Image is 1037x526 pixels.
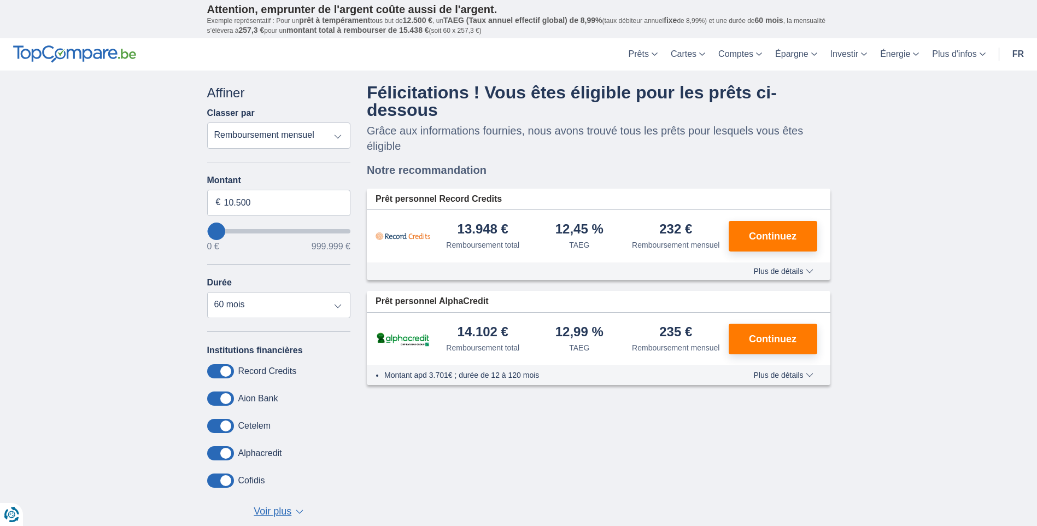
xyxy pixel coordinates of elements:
[376,223,430,250] img: pret personnel Record Credits
[446,342,519,353] div: Remboursement total
[632,342,719,353] div: Remboursement mensuel
[753,267,813,275] span: Plus de détails
[238,366,297,376] label: Record Credits
[207,84,351,102] div: Affiner
[729,221,817,252] button: Continuez
[874,38,925,71] a: Énergie
[753,371,813,379] span: Plus de détails
[238,476,265,486] label: Cofidis
[207,3,830,16] p: Attention, emprunter de l'argent coûte aussi de l'argent.
[299,16,370,25] span: prêt à tempérament
[632,239,719,250] div: Remboursement mensuel
[729,324,817,354] button: Continuez
[1006,38,1030,71] a: fr
[569,239,589,250] div: TAEG
[569,342,589,353] div: TAEG
[207,346,303,355] label: Institutions financières
[207,242,219,251] span: 0 €
[207,229,351,233] input: wantToBorrow
[250,504,307,519] button: Voir plus ▼
[659,325,692,340] div: 235 €
[367,84,830,119] h4: Félicitations ! Vous êtes éligible pour les prêts ci-dessous
[745,267,821,276] button: Plus de détails
[376,331,430,348] img: pret personnel AlphaCredit
[443,16,602,25] span: TAEG (Taux annuel effectif global) de 8,99%
[555,223,604,237] div: 12,45 %
[446,239,519,250] div: Remboursement total
[755,16,783,25] span: 60 mois
[664,38,712,71] a: Cartes
[254,505,291,519] span: Voir plus
[745,371,821,379] button: Plus de détails
[207,16,830,36] p: Exemple représentatif : Pour un tous but de , un (taux débiteur annuel de 8,99%) et une durée de ...
[376,193,502,206] span: Prêt personnel Record Credits
[13,45,136,63] img: TopCompare
[659,223,692,237] div: 232 €
[384,370,722,381] li: Montant apd 3.701€ ; durée de 12 à 120 mois
[712,38,769,71] a: Comptes
[458,223,508,237] div: 13.948 €
[458,325,508,340] div: 14.102 €
[207,108,255,118] label: Classer par
[216,196,221,209] span: €
[296,510,303,514] span: ▼
[925,38,992,71] a: Plus d'infos
[286,26,429,34] span: montant total à rembourser de 15.438 €
[239,26,265,34] span: 257,3 €
[749,334,796,344] span: Continuez
[403,16,433,25] span: 12.500 €
[238,421,271,431] label: Cetelem
[376,295,489,308] span: Prêt personnel AlphaCredit
[749,231,796,241] span: Continuez
[367,123,830,154] p: Grâce aux informations fournies, nous avons trouvé tous les prêts pour lesquels vous êtes éligible
[312,242,350,251] span: 999.999 €
[238,394,278,404] label: Aion Bank
[207,176,351,185] label: Montant
[769,38,824,71] a: Épargne
[824,38,874,71] a: Investir
[664,16,677,25] span: fixe
[555,325,604,340] div: 12,99 %
[238,448,282,458] label: Alphacredit
[622,38,664,71] a: Prêts
[207,278,232,288] label: Durée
